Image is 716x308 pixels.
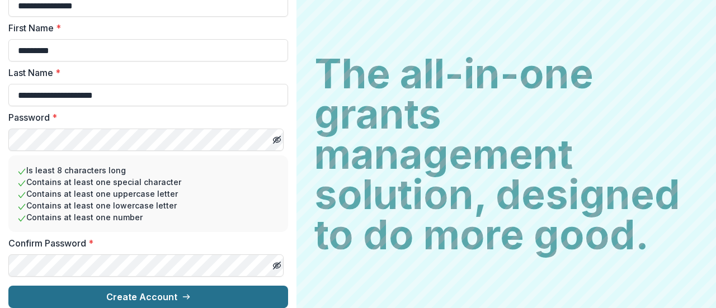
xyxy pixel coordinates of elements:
li: Contains at least one number [17,211,279,223]
li: Contains at least one uppercase letter [17,188,279,200]
label: Last Name [8,66,281,79]
li: Contains at least one lowercase letter [17,200,279,211]
button: Create Account [8,286,288,308]
li: Is least 8 characters long [17,164,279,176]
label: Confirm Password [8,236,281,250]
li: Contains at least one special character [17,176,279,188]
label: Password [8,111,281,124]
button: Toggle password visibility [268,257,286,274]
button: Toggle password visibility [268,131,286,149]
